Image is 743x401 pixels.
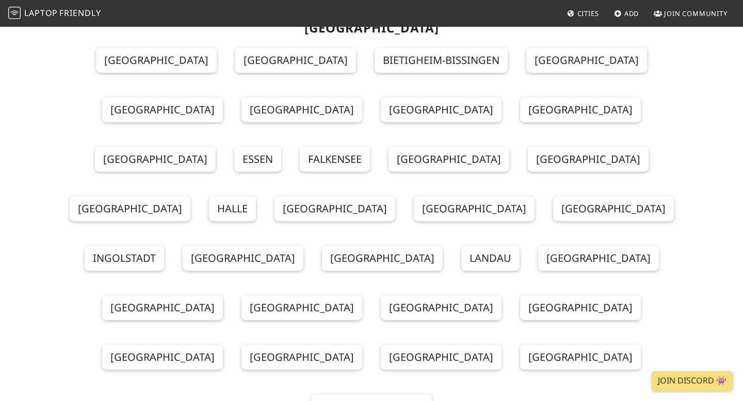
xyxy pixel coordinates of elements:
h2: [GEOGRAPHIC_DATA] [37,21,706,36]
img: LaptopFriendly [8,7,21,19]
a: [GEOGRAPHIC_DATA] [389,147,509,172]
a: [GEOGRAPHIC_DATA] [538,246,659,271]
a: [GEOGRAPHIC_DATA] [322,246,443,271]
a: Halle [209,196,256,221]
a: [GEOGRAPHIC_DATA] [95,147,216,172]
a: [GEOGRAPHIC_DATA] [528,147,649,172]
a: [GEOGRAPHIC_DATA] [241,295,362,320]
a: [GEOGRAPHIC_DATA] [520,97,641,122]
span: Join Community [664,9,728,18]
a: [GEOGRAPHIC_DATA] [520,295,641,320]
a: Cities [563,4,603,23]
a: [GEOGRAPHIC_DATA] [381,97,502,122]
span: Add [624,9,639,18]
a: [GEOGRAPHIC_DATA] [102,345,223,370]
a: [GEOGRAPHIC_DATA] [526,48,647,73]
span: Cities [577,9,599,18]
a: Join Community [650,4,732,23]
a: Ingolstadt [85,246,164,271]
a: [GEOGRAPHIC_DATA] [235,48,356,73]
a: [GEOGRAPHIC_DATA] [70,196,190,221]
a: [GEOGRAPHIC_DATA] [241,97,362,122]
a: [GEOGRAPHIC_DATA] [274,196,395,221]
a: Add [610,4,643,23]
a: [GEOGRAPHIC_DATA] [381,295,502,320]
span: Friendly [59,7,101,19]
a: Landau [461,246,520,271]
a: [GEOGRAPHIC_DATA] [102,295,223,320]
span: Laptop [24,7,58,19]
a: LaptopFriendly LaptopFriendly [8,5,101,23]
a: Bietigheim-Bissingen [375,48,508,73]
a: Falkensee [300,147,370,172]
a: [GEOGRAPHIC_DATA] [183,246,303,271]
a: [GEOGRAPHIC_DATA] [520,345,641,370]
a: [GEOGRAPHIC_DATA] [553,196,674,221]
a: [GEOGRAPHIC_DATA] [381,345,502,370]
a: Essen [234,147,281,172]
a: [GEOGRAPHIC_DATA] [414,196,535,221]
a: [GEOGRAPHIC_DATA] [96,48,217,73]
a: [GEOGRAPHIC_DATA] [102,97,223,122]
a: [GEOGRAPHIC_DATA] [241,345,362,370]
